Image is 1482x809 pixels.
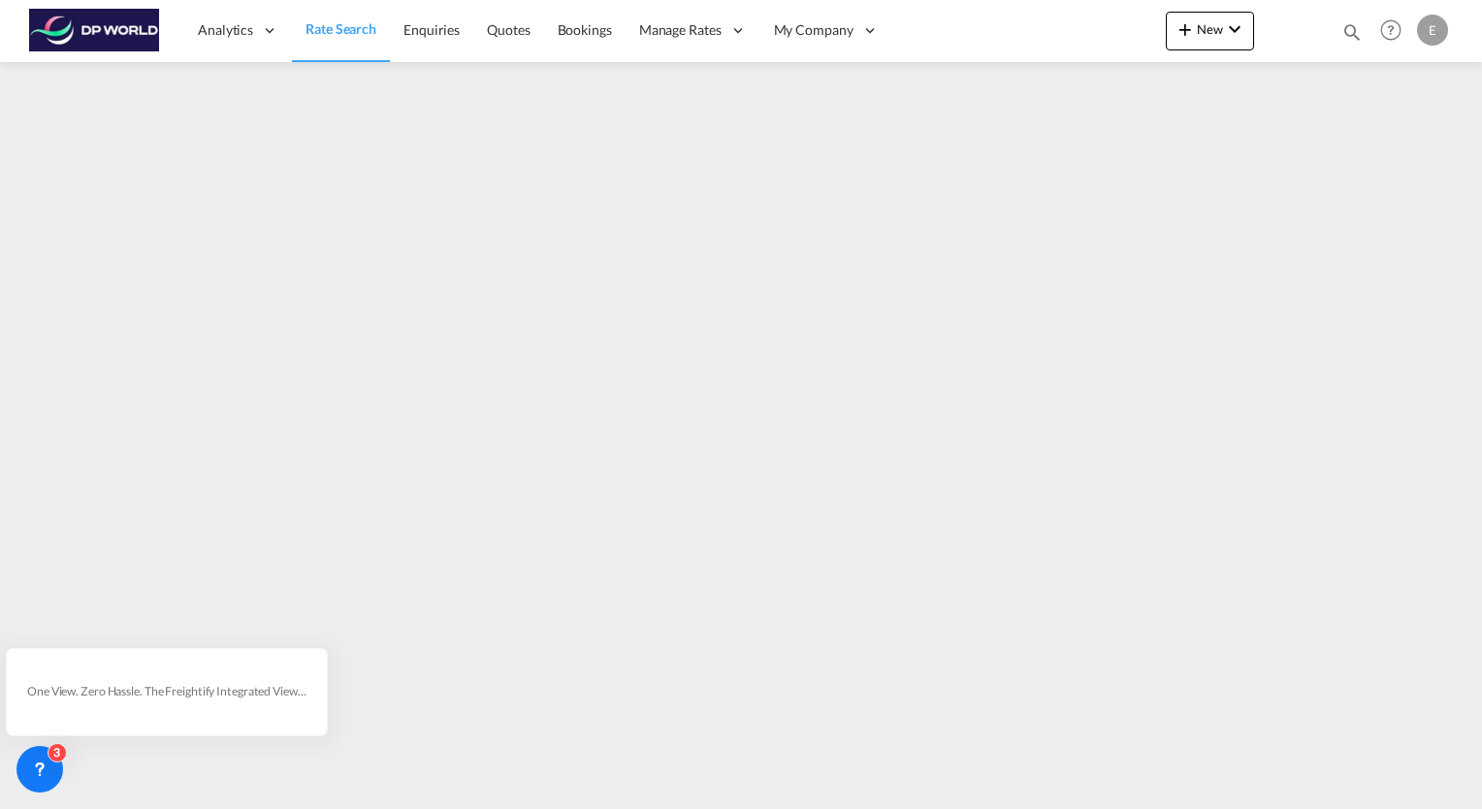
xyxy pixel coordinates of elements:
[198,20,253,40] span: Analytics
[1417,15,1448,46] div: E
[1341,21,1363,43] md-icon: icon-magnify
[1223,17,1246,41] md-icon: icon-chevron-down
[306,20,376,37] span: Rate Search
[29,9,160,52] img: c08ca190194411f088ed0f3ba295208c.png
[639,20,722,40] span: Manage Rates
[1341,21,1363,50] div: icon-magnify
[774,20,854,40] span: My Company
[1166,12,1254,50] button: icon-plus 400-fgNewicon-chevron-down
[1174,17,1197,41] md-icon: icon-plus 400-fg
[487,21,530,38] span: Quotes
[1374,14,1417,49] div: Help
[558,21,612,38] span: Bookings
[1174,21,1246,37] span: New
[1374,14,1407,47] span: Help
[403,21,460,38] span: Enquiries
